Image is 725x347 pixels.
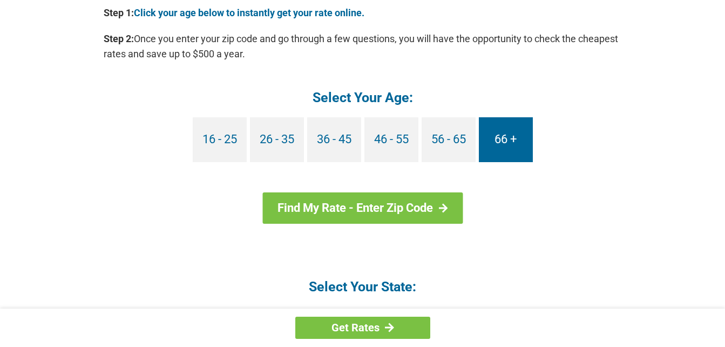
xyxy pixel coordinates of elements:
[295,317,430,339] a: Get Rates
[104,7,134,18] b: Step 1:
[262,192,463,224] a: Find My Rate - Enter Zip Code
[104,278,622,296] h4: Select Your State:
[104,31,622,62] p: Once you enter your zip code and go through a few questions, you will have the opportunity to che...
[479,117,533,162] a: 66 +
[104,33,134,44] b: Step 2:
[104,89,622,106] h4: Select Your Age:
[364,117,418,162] a: 46 - 55
[307,117,361,162] a: 36 - 45
[422,117,476,162] a: 56 - 65
[134,7,364,18] a: Click your age below to instantly get your rate online.
[193,117,247,162] a: 16 - 25
[250,117,304,162] a: 26 - 35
